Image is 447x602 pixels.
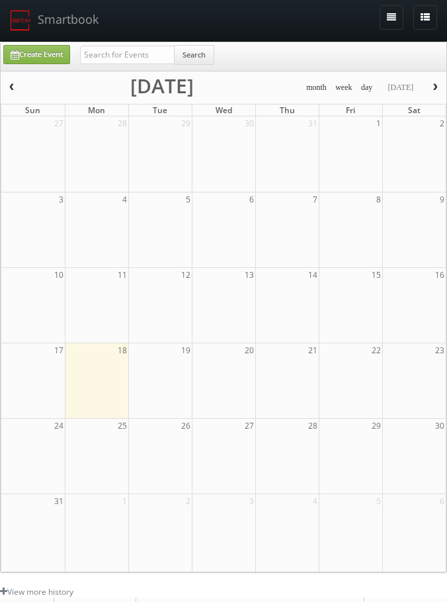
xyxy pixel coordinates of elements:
span: 5 [184,193,192,206]
span: 31 [307,116,319,130]
span: 6 [248,193,255,206]
span: 1 [121,494,128,508]
span: 11 [116,268,128,282]
span: 17 [53,343,65,357]
span: 31 [53,494,65,508]
span: Sun [25,105,40,116]
span: 22 [370,343,382,357]
span: 25 [116,419,128,433]
span: Sat [408,105,421,116]
span: 10 [53,268,65,282]
span: 28 [307,419,319,433]
span: 27 [53,116,65,130]
span: 7 [311,193,319,206]
span: 13 [243,268,255,282]
span: Tue [153,105,167,116]
button: month [302,79,331,96]
span: 30 [434,419,446,433]
span: 1 [375,116,382,130]
input: Search for Events [80,46,175,64]
span: 26 [180,419,192,433]
img: smartbook-logo.png [10,10,31,31]
span: 4 [121,193,128,206]
span: 23 [434,343,446,357]
button: [DATE] [383,79,418,96]
span: Mon [88,105,105,116]
span: 19 [180,343,192,357]
span: 27 [243,419,255,433]
a: Create Event [3,45,70,64]
span: Thu [280,105,295,116]
span: 28 [116,116,128,130]
span: 4 [311,494,319,508]
span: 14 [307,268,319,282]
span: 6 [438,494,446,508]
span: 24 [53,419,65,433]
span: 2 [438,116,446,130]
button: day [356,79,378,96]
span: 29 [180,116,192,130]
span: 5 [375,494,382,508]
span: 18 [116,343,128,357]
span: 9 [438,193,446,206]
span: 3 [58,193,65,206]
span: 12 [180,268,192,282]
h2: [DATE] [130,79,194,93]
span: 21 [307,343,319,357]
span: Wed [216,105,232,116]
span: 15 [370,268,382,282]
span: 2 [184,494,192,508]
span: 3 [248,494,255,508]
span: 30 [243,116,255,130]
span: 20 [243,343,255,357]
button: week [331,79,357,96]
span: 29 [370,419,382,433]
span: 16 [434,268,446,282]
span: 8 [375,193,382,206]
span: Fri [346,105,355,116]
button: Search [174,45,214,65]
